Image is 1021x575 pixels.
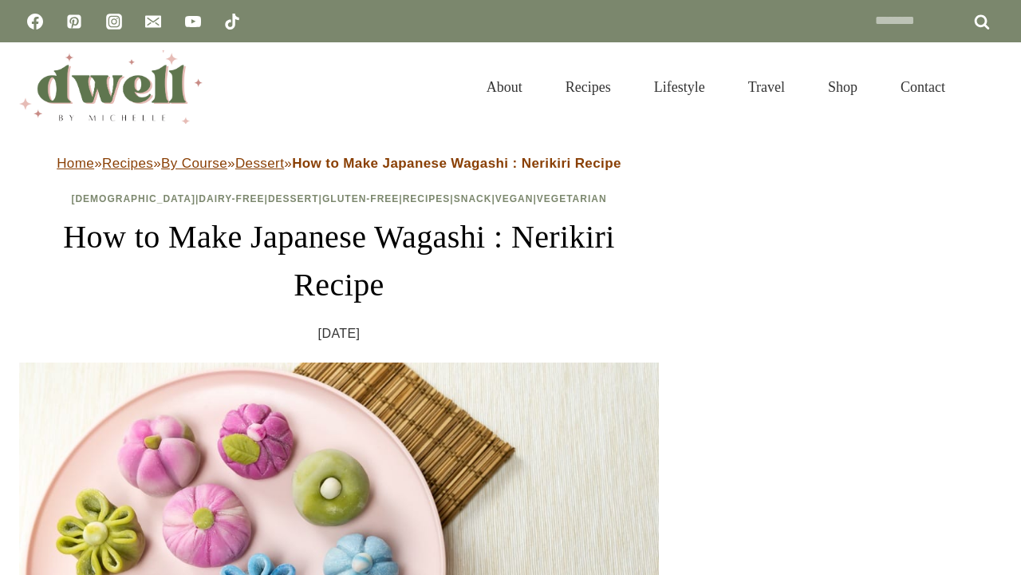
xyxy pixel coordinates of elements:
[879,59,967,115] a: Contact
[403,193,451,204] a: Recipes
[975,73,1002,101] button: View Search Form
[465,59,967,115] nav: Primary Navigation
[633,59,727,115] a: Lifestyle
[465,59,544,115] a: About
[544,59,633,115] a: Recipes
[268,193,319,204] a: Dessert
[322,193,399,204] a: Gluten-Free
[177,6,209,38] a: YouTube
[727,59,806,115] a: Travel
[537,193,607,204] a: Vegetarian
[235,156,284,171] a: Dessert
[58,6,90,38] a: Pinterest
[137,6,169,38] a: Email
[57,156,621,171] span: » » » »
[102,156,153,171] a: Recipes
[19,6,51,38] a: Facebook
[806,59,879,115] a: Shop
[57,156,94,171] a: Home
[71,193,606,204] span: | | | | | | |
[216,6,248,38] a: TikTok
[292,156,621,171] strong: How to Make Japanese Wagashi : Nerikiri Recipe
[318,322,361,346] time: [DATE]
[161,156,227,171] a: By Course
[495,193,534,204] a: Vegan
[98,6,130,38] a: Instagram
[19,50,203,124] img: DWELL by michelle
[199,193,264,204] a: Dairy-Free
[454,193,492,204] a: Snack
[19,213,659,309] h1: How to Make Japanese Wagashi : Nerikiri Recipe
[71,193,195,204] a: [DEMOGRAPHIC_DATA]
